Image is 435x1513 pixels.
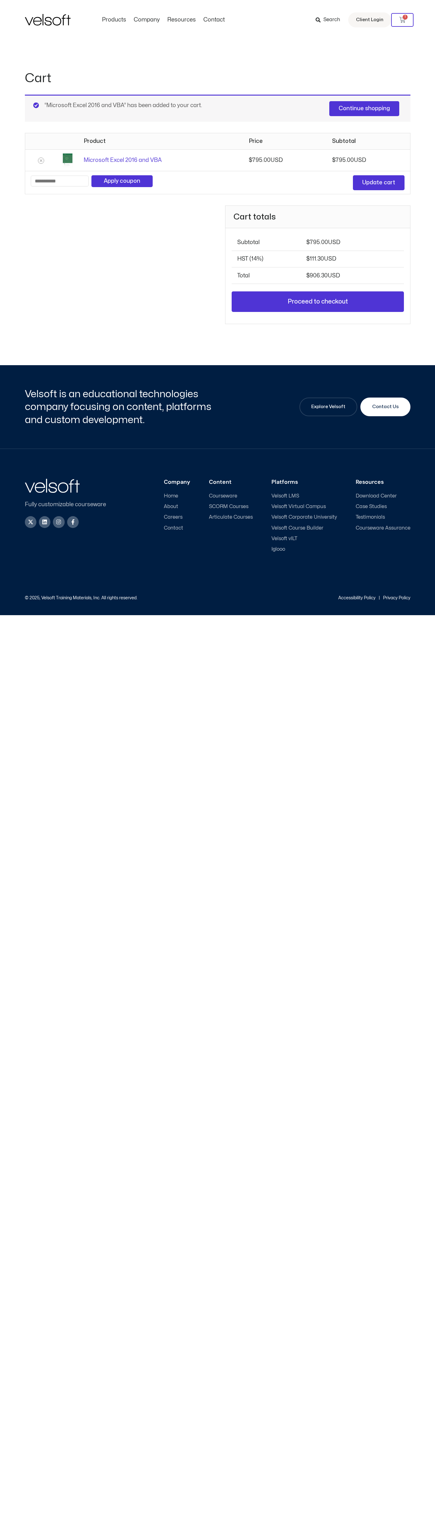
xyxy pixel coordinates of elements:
span: Search [323,16,340,24]
a: Client Login [348,12,391,27]
h3: Resources [356,479,410,486]
a: Velsoft Corporate University [271,514,337,520]
span: Iglooo [271,546,285,552]
th: Price [243,133,326,149]
span: Case Studies [356,504,387,510]
bdi: 795.00 [332,158,354,163]
bdi: 795.00 [249,158,271,163]
h1: Cart [25,70,410,87]
span: Download Center [356,493,397,499]
a: Velsoft Virtual Campus [271,504,337,510]
span: SCORM Courses [209,504,248,510]
a: Velsoft LMS [271,493,337,499]
a: Careers [164,514,190,520]
a: ResourcesMenu Toggle [164,16,200,23]
th: Subtotal [326,133,410,149]
h3: Platforms [271,479,337,486]
h3: Company [164,479,190,486]
span: $ [249,158,252,163]
a: Download Center [356,493,410,499]
span: Courseware [209,493,237,499]
a: Contact [164,525,190,531]
span: 111.30 [306,256,336,262]
h3: Content [209,479,253,486]
a: Microsoft Excel 2016 and VBA [84,158,162,163]
a: Search [316,15,345,25]
a: Proceed to checkout [232,291,404,312]
span: Contact [164,525,183,531]
span: Client Login [356,16,383,24]
a: Privacy Policy [383,596,410,600]
nav: Menu [98,16,229,23]
span: Home [164,493,178,499]
a: Testimonials [356,514,410,520]
img: Microsoft Excel 2016 and VBA [63,153,72,167]
a: ProductsMenu Toggle [98,16,130,23]
th: Total [232,267,300,284]
a: Continue shopping [329,101,399,116]
a: Contact Us [360,398,410,416]
button: Apply coupon [91,175,153,187]
span: Velsoft Virtual Campus [271,504,326,510]
span: $ [332,158,336,163]
span: $ [306,256,310,262]
bdi: 906.30 [306,273,328,278]
span: Explore Velsoft [311,403,345,411]
p: Fully customizable courseware [25,500,116,509]
span: About [164,504,178,510]
a: Accessibility Policy [338,596,376,600]
a: Case Studies [356,504,410,510]
a: CompanyMenu Toggle [130,16,164,23]
a: Courseware [209,493,253,499]
a: Explore Velsoft [299,398,357,416]
span: Testimonials [356,514,385,520]
span: Contact Us [372,403,399,411]
th: Product [78,133,243,149]
a: 1 [391,13,414,27]
a: Remove Microsoft Excel 2016 and VBA from cart [38,158,44,164]
h2: Cart totals [225,206,410,228]
p: | [379,596,380,600]
a: Home [164,493,190,499]
span: Velsoft vILT [271,536,297,542]
a: ContactMenu Toggle [200,16,229,23]
a: Iglooo [271,546,337,552]
span: $ [306,273,310,278]
a: Velsoft vILT [271,536,337,542]
th: Subtotal [232,234,300,251]
th: HST (14%) [232,251,300,267]
div: “Microsoft Excel 2016 and VBA” has been added to your cart. [25,95,410,122]
span: Velsoft LMS [271,493,299,499]
a: Articulate Courses [209,514,253,520]
bdi: 795.00 [306,240,328,245]
p: © 2025, Velsoft Training Materials, Inc. All rights reserved. [25,596,137,600]
span: Careers [164,514,183,520]
span: 1 [403,15,408,20]
a: About [164,504,190,510]
img: Velsoft Training Materials [25,14,71,26]
a: Courseware Assurance [356,525,410,531]
span: Velsoft Course Builder [271,525,323,531]
button: Update cart [353,175,405,190]
span: $ [306,240,310,245]
a: SCORM Courses [209,504,253,510]
h2: Velsoft is an educational technologies company focusing on content, platforms and custom developm... [25,388,216,427]
a: Velsoft Course Builder [271,525,337,531]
